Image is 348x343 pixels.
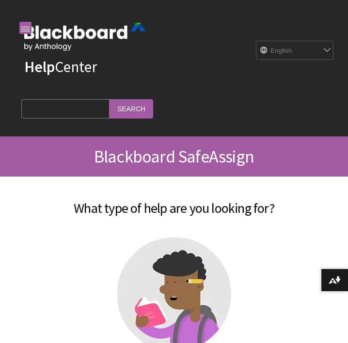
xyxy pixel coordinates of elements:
img: Blackboard by Anthology [24,23,145,51]
span: Blackboard SafeAssign [94,146,254,167]
h2: What type of help are you looking for? [34,186,314,218]
a: HelpCenter [24,57,97,76]
input: Search [110,99,153,118]
strong: Help [24,57,55,76]
select: Site Language Selector [256,41,324,60]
